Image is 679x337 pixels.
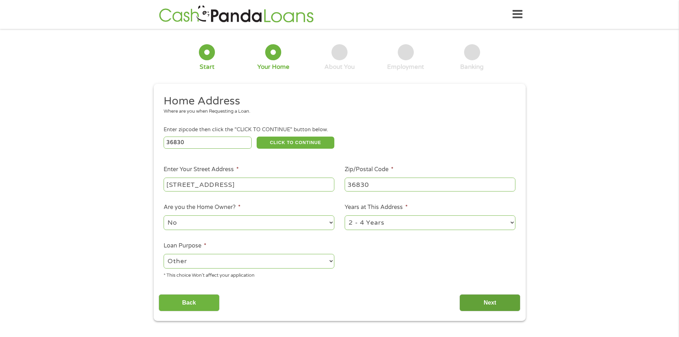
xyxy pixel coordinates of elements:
[164,126,515,134] div: Enter zipcode then click the "CLICK TO CONTINUE" button below.
[459,294,520,312] input: Next
[460,63,484,71] div: Banking
[387,63,424,71] div: Employment
[164,242,206,250] label: Loan Purpose
[164,166,239,173] label: Enter Your Street Address
[164,108,510,115] div: Where are you when Requesting a Loan.
[164,137,252,149] input: Enter Zipcode (e.g 01510)
[200,63,215,71] div: Start
[164,204,241,211] label: Are you the Home Owner?
[257,63,289,71] div: Your Home
[345,204,408,211] label: Years at This Address
[324,63,355,71] div: About You
[164,94,510,108] h2: Home Address
[164,270,334,279] div: * This choice Won’t affect your application
[257,137,334,149] button: CLICK TO CONTINUE
[159,294,220,312] input: Back
[345,166,393,173] label: Zip/Postal Code
[164,178,334,191] input: 1 Main Street
[157,4,316,25] img: GetLoanNow Logo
